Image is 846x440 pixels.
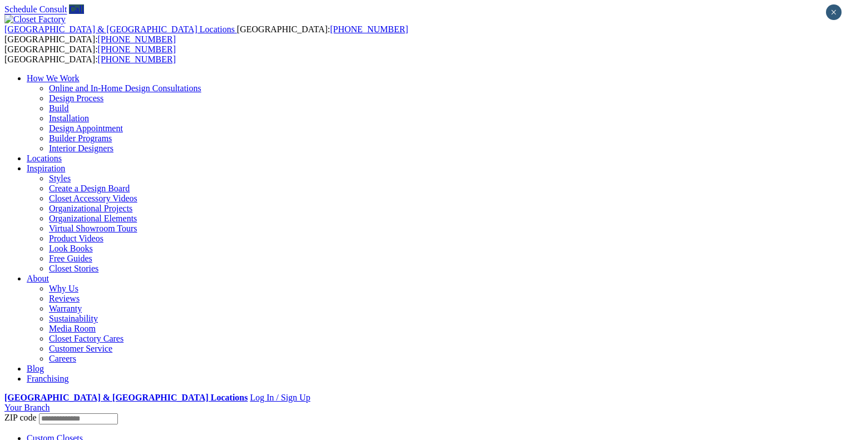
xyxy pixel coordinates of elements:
[27,374,69,383] a: Franchising
[49,354,76,363] a: Careers
[49,184,130,193] a: Create a Design Board
[27,274,49,283] a: About
[4,24,408,44] span: [GEOGRAPHIC_DATA]: [GEOGRAPHIC_DATA]:
[98,55,176,64] a: [PHONE_NUMBER]
[49,83,201,93] a: Online and In-Home Design Consultations
[49,134,112,143] a: Builder Programs
[4,24,237,34] a: [GEOGRAPHIC_DATA] & [GEOGRAPHIC_DATA] Locations
[49,254,92,263] a: Free Guides
[4,393,248,402] a: [GEOGRAPHIC_DATA] & [GEOGRAPHIC_DATA] Locations
[4,4,67,14] a: Schedule Consult
[49,264,98,273] a: Closet Stories
[98,34,176,44] a: [PHONE_NUMBER]
[4,413,37,422] span: ZIP code
[49,334,123,343] a: Closet Factory Cares
[49,113,89,123] a: Installation
[49,123,123,133] a: Design Appointment
[49,284,78,293] a: Why Us
[49,234,103,243] a: Product Videos
[49,244,93,253] a: Look Books
[49,304,82,313] a: Warranty
[4,14,66,24] img: Closet Factory
[49,324,96,333] a: Media Room
[49,224,137,233] a: Virtual Showroom Tours
[98,45,176,54] a: [PHONE_NUMBER]
[826,4,842,20] button: Close
[4,45,176,64] span: [GEOGRAPHIC_DATA]: [GEOGRAPHIC_DATA]:
[27,164,65,173] a: Inspiration
[49,214,137,223] a: Organizational Elements
[49,294,80,303] a: Reviews
[49,103,69,113] a: Build
[49,144,113,153] a: Interior Designers
[27,154,62,163] a: Locations
[39,413,118,424] input: Enter your Zip code
[330,24,408,34] a: [PHONE_NUMBER]
[49,314,98,323] a: Sustainability
[4,24,235,34] span: [GEOGRAPHIC_DATA] & [GEOGRAPHIC_DATA] Locations
[27,364,44,373] a: Blog
[49,204,132,213] a: Organizational Projects
[27,73,80,83] a: How We Work
[49,93,103,103] a: Design Process
[49,344,112,353] a: Customer Service
[250,393,310,402] a: Log In / Sign Up
[49,194,137,203] a: Closet Accessory Videos
[4,403,50,412] a: Your Branch
[49,174,71,183] a: Styles
[69,4,84,14] a: Call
